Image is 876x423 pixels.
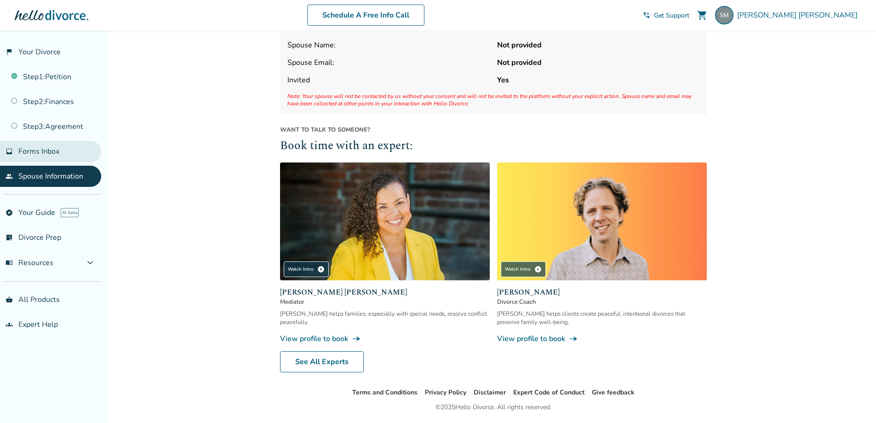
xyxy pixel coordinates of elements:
[643,12,650,19] span: phone_in_talk
[569,334,578,343] span: line_end_arrow_notch
[280,287,490,298] span: [PERSON_NAME] [PERSON_NAME]
[280,298,490,306] span: Mediator
[280,310,490,326] div: [PERSON_NAME] helps families, especially with special needs, resolve conflict peacefully.
[6,321,13,328] span: groups
[352,388,418,397] a: Terms and Conditions
[425,388,466,397] a: Privacy Policy
[307,5,424,26] a: Schedule A Free Info Call
[6,48,13,56] span: flag_2
[287,40,490,50] span: Spouse Name:
[6,259,13,267] span: menu_book
[61,208,79,217] span: AI beta
[18,146,59,156] span: Forms Inbox
[287,93,699,107] span: Note: Your spouse will not be contacted by us without your consent and will not be invited to the...
[497,75,699,85] strong: Yes
[6,148,13,155] span: inbox
[497,334,707,344] a: View profile to bookline_end_arrow_notch
[280,334,490,344] a: View profile to bookline_end_arrow_notch
[6,258,53,268] span: Resources
[654,11,689,20] span: Get Support
[513,388,584,397] a: Expert Code of Conduct
[737,10,861,20] span: [PERSON_NAME] [PERSON_NAME]
[592,387,635,398] li: Give feedback
[715,6,733,24] img: stacy_morales@hotmail.com
[497,40,699,50] strong: Not provided
[643,11,689,20] a: phone_in_talkGet Support
[287,58,490,68] span: Spouse Email:
[280,126,707,134] span: Want to talk to someone?
[830,379,876,423] iframe: Chat Widget
[6,173,13,180] span: people
[474,387,506,398] li: Disclaimer
[697,10,708,21] span: shopping_cart
[85,257,96,268] span: expand_more
[534,266,542,273] span: play_circle
[317,266,325,273] span: play_circle
[497,58,699,68] strong: Not provided
[287,75,490,85] span: Invited
[497,162,707,281] img: James Traub
[6,296,13,303] span: shopping_basket
[501,261,546,277] div: Watch Intro
[497,298,707,306] span: Divorce Coach
[6,209,13,216] span: explore
[280,351,364,372] a: See All Experts
[6,234,13,241] span: list_alt_check
[435,402,551,413] div: © 2025 Hello Divorce. All rights reserved.
[280,162,490,281] img: Claudia Brown Coulter
[280,138,707,155] h2: Book time with an expert:
[497,310,707,326] div: [PERSON_NAME] helps clients create peaceful, intentional divorces that preserve family well-being.
[497,287,707,298] span: [PERSON_NAME]
[284,261,329,277] div: Watch Intro
[352,334,361,343] span: line_end_arrow_notch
